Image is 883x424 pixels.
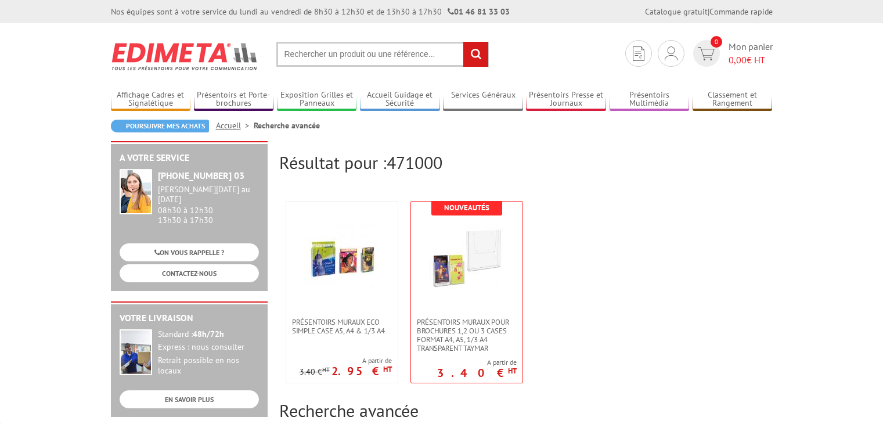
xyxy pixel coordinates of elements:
[645,6,773,17] div: |
[120,169,152,214] img: widget-service.jpg
[120,390,259,408] a: EN SAVOIR PLUS
[331,368,392,375] p: 2.95 €
[158,342,259,353] div: Express : nous consulter
[429,219,504,294] img: PRÉSENTOIRS MURAUX POUR BROCHURES 1,2 OU 3 CASES FORMAT A4, A5, 1/3 A4 TRANSPARENT TAYMAR
[120,153,259,163] h2: A votre service
[729,40,773,67] span: Mon panier
[729,53,773,67] span: € HT
[304,219,380,294] img: Présentoirs muraux Eco simple case A5, A4 & 1/3 A4
[279,401,773,420] h2: Recherche avancée
[111,120,209,132] a: Poursuivre mes achats
[448,6,510,17] strong: 01 46 81 33 03
[444,203,489,213] b: Nouveautés
[277,90,357,109] a: Exposition Grilles et Panneaux
[633,46,644,61] img: devis rapide
[158,185,259,225] div: 08h30 à 12h30 13h30 à 17h30
[508,366,517,376] sup: HT
[286,318,398,335] a: Présentoirs muraux Eco simple case A5, A4 & 1/3 A4
[698,47,715,60] img: devis rapide
[111,6,510,17] div: Nos équipes sont à votre service du lundi au vendredi de 8h30 à 12h30 et de 13h30 à 17h30
[120,329,152,375] img: widget-livraison.jpg
[665,46,677,60] img: devis rapide
[360,90,440,109] a: Accueil Guidage et Sécurité
[111,90,191,109] a: Affichage Cadres et Signalétique
[216,120,254,131] a: Accueil
[322,365,330,373] sup: HT
[120,264,259,282] a: CONTACTEZ-NOUS
[158,170,244,181] strong: [PHONE_NUMBER] 03
[194,90,274,109] a: Présentoirs et Porte-brochures
[193,329,224,339] strong: 48h/72h
[729,54,747,66] span: 0,00
[443,90,523,109] a: Services Généraux
[120,313,259,324] h2: Votre livraison
[709,6,773,17] a: Commande rapide
[610,90,690,109] a: Présentoirs Multimédia
[300,356,392,365] span: A partir de
[292,318,392,335] span: Présentoirs muraux Eco simple case A5, A4 & 1/3 A4
[437,358,517,367] span: A partir de
[111,35,259,78] img: Edimeta
[383,364,392,374] sup: HT
[411,318,522,353] a: PRÉSENTOIRS MURAUX POUR BROCHURES 1,2 OU 3 CASES FORMAT A4, A5, 1/3 A4 TRANSPARENT TAYMAR
[158,329,259,340] div: Standard :
[693,90,773,109] a: Classement et Rangement
[120,243,259,261] a: ON VOUS RAPPELLE ?
[690,40,773,67] a: devis rapide 0 Mon panier 0,00€ HT
[300,368,330,376] p: 3.40 €
[463,42,488,67] input: rechercher
[645,6,708,17] a: Catalogue gratuit
[158,185,259,204] div: [PERSON_NAME][DATE] au [DATE]
[711,36,722,48] span: 0
[279,153,773,172] h2: Résultat pour :
[387,151,442,174] span: 471000
[254,120,320,131] li: Recherche avancée
[276,42,489,67] input: Rechercher un produit ou une référence...
[417,318,517,353] span: PRÉSENTOIRS MURAUX POUR BROCHURES 1,2 OU 3 CASES FORMAT A4, A5, 1/3 A4 TRANSPARENT TAYMAR
[526,90,606,109] a: Présentoirs Presse et Journaux
[437,369,517,376] p: 3.40 €
[158,355,259,376] div: Retrait possible en nos locaux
